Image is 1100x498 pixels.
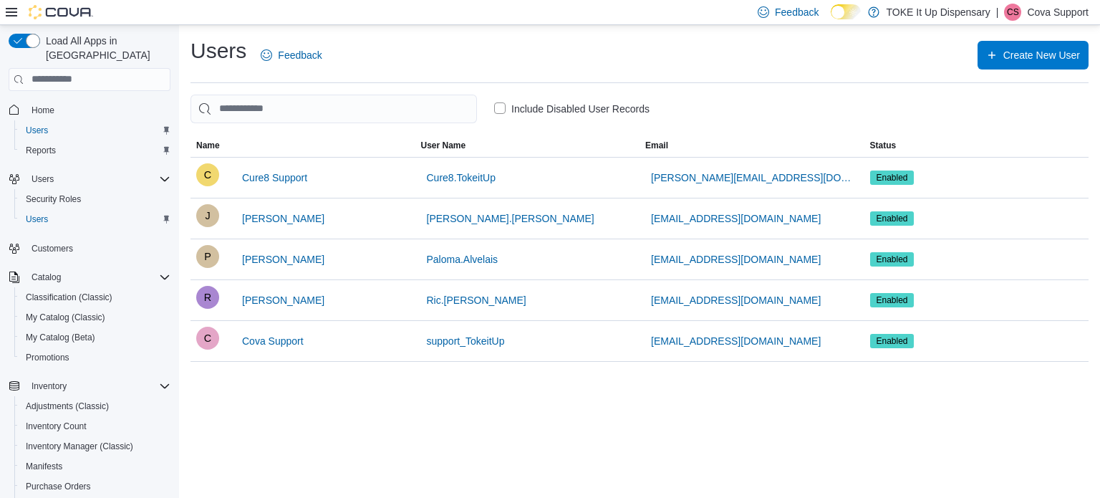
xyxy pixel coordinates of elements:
span: support_TokeitUp [427,334,505,348]
span: Manifests [26,461,62,472]
span: My Catalog (Classic) [26,312,105,323]
span: My Catalog (Beta) [20,329,170,346]
span: Name [196,140,220,151]
label: Include Disabled User Records [494,100,650,118]
button: Inventory Manager (Classic) [14,436,176,456]
span: [PERSON_NAME][EMAIL_ADDRESS][DOMAIN_NAME] [651,171,853,185]
button: Cova Support [236,327,309,355]
span: Customers [26,239,170,257]
span: Users [26,171,170,188]
a: Users [20,211,54,228]
span: Users [26,214,48,225]
div: Paloma [196,245,219,268]
button: Catalog [26,269,67,286]
span: Adjustments (Classic) [26,401,109,412]
span: Feedback [278,48,322,62]
button: Users [3,169,176,189]
button: My Catalog (Beta) [14,327,176,348]
button: [EMAIL_ADDRESS][DOMAIN_NAME] [645,327,826,355]
span: Catalog [26,269,170,286]
button: Inventory Count [14,416,176,436]
span: [PERSON_NAME].[PERSON_NAME] [427,211,594,226]
span: Home [26,101,170,119]
span: Reports [26,145,56,156]
button: Inventory [3,376,176,396]
span: Enabled [870,211,915,226]
span: Security Roles [20,191,170,208]
a: Classification (Classic) [20,289,118,306]
span: Classification (Classic) [20,289,170,306]
span: Cure8.TokeitUp [427,171,496,185]
button: [PERSON_NAME] [236,286,330,315]
h1: Users [190,37,246,65]
span: Inventory Count [20,418,170,435]
span: Inventory Manager (Classic) [20,438,170,455]
span: Users [32,173,54,185]
span: Enabled [870,334,915,348]
span: [EMAIL_ADDRESS][DOMAIN_NAME] [651,293,821,307]
span: Users [20,122,170,139]
a: Adjustments (Classic) [20,398,115,415]
span: Create New User [1003,48,1080,62]
span: Ric.[PERSON_NAME] [427,293,526,307]
div: Ric [196,286,219,309]
span: C [204,327,211,350]
button: Ric.[PERSON_NAME] [421,286,532,315]
button: Purchase Orders [14,477,176,497]
span: My Catalog (Classic) [20,309,170,326]
span: Inventory Manager (Classic) [26,441,133,452]
button: Cure8 Support [236,163,313,192]
a: Customers [26,240,79,257]
span: Users [20,211,170,228]
div: Cure8 [196,163,219,186]
span: User Name [421,140,466,151]
a: Manifests [20,458,68,475]
span: Inventory Count [26,421,87,432]
span: [PERSON_NAME] [242,211,324,226]
span: J [205,204,210,227]
button: Catalog [3,267,176,287]
span: [EMAIL_ADDRESS][DOMAIN_NAME] [651,211,821,226]
span: Enabled [877,212,908,225]
span: Paloma.Alvelais [427,252,498,267]
div: Cova [196,327,219,350]
span: [EMAIL_ADDRESS][DOMAIN_NAME] [651,334,821,348]
button: [PERSON_NAME] [236,204,330,233]
button: Adjustments (Classic) [14,396,176,416]
input: Dark Mode [831,4,861,19]
button: Users [14,120,176,140]
span: Enabled [877,335,908,348]
span: Enabled [870,171,915,185]
a: Security Roles [20,191,87,208]
button: [PERSON_NAME][EMAIL_ADDRESS][DOMAIN_NAME] [645,163,859,192]
button: My Catalog (Classic) [14,307,176,327]
span: P [204,245,211,268]
p: Cova Support [1027,4,1089,21]
button: Classification (Classic) [14,287,176,307]
button: support_TokeitUp [421,327,511,355]
span: Customers [32,243,73,254]
button: [EMAIL_ADDRESS][DOMAIN_NAME] [645,204,826,233]
span: Classification (Classic) [26,292,112,303]
button: [PERSON_NAME] [236,245,330,274]
div: Jeremy [196,204,219,227]
button: Users [14,209,176,229]
span: Purchase Orders [20,478,170,495]
span: Manifests [20,458,170,475]
p: TOKE It Up Dispensary [887,4,990,21]
span: Purchase Orders [26,481,91,492]
span: Enabled [877,171,908,184]
a: Inventory Count [20,418,92,435]
button: [PERSON_NAME].[PERSON_NAME] [421,204,600,233]
button: Security Roles [14,189,176,209]
button: Customers [3,238,176,259]
span: [PERSON_NAME] [242,293,324,307]
span: Promotions [20,349,170,366]
span: Inventory [26,378,170,395]
span: Enabled [870,293,915,307]
span: Users [26,125,48,136]
a: My Catalog (Classic) [20,309,111,326]
button: Create New User [978,41,1089,70]
span: Email [645,140,668,151]
span: Catalog [32,272,61,283]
